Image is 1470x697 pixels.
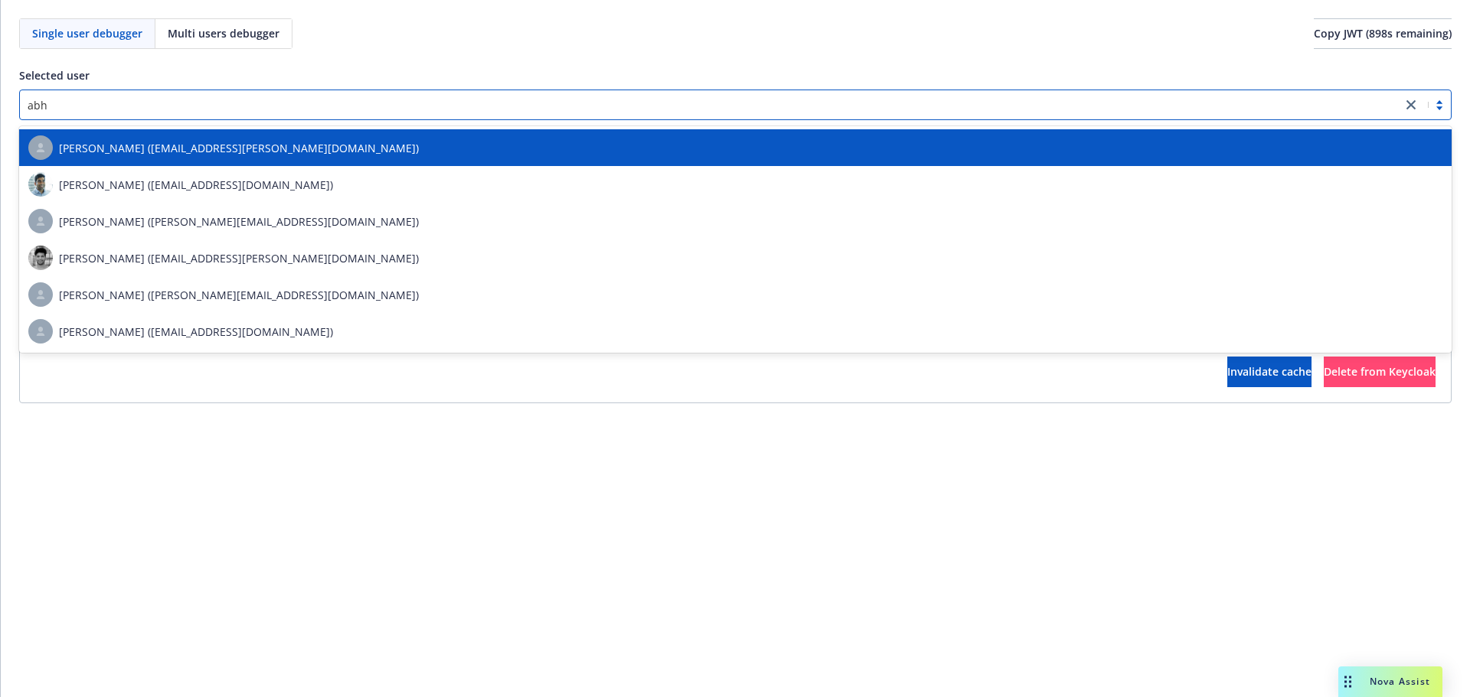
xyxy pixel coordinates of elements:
[168,25,279,41] span: Multi users debugger
[1314,18,1452,49] button: Copy JWT (898s remaining)
[28,246,53,270] img: photo
[1324,364,1436,379] span: Delete from Keycloak
[59,324,333,340] span: [PERSON_NAME] ([EMAIL_ADDRESS][DOMAIN_NAME])
[59,287,419,303] span: [PERSON_NAME] ([PERSON_NAME][EMAIL_ADDRESS][DOMAIN_NAME])
[1338,666,1357,697] div: Drag to move
[59,140,419,156] span: [PERSON_NAME] ([EMAIL_ADDRESS][PERSON_NAME][DOMAIN_NAME])
[59,250,419,266] span: [PERSON_NAME] ([EMAIL_ADDRESS][PERSON_NAME][DOMAIN_NAME])
[1402,96,1420,114] a: close
[28,172,53,197] img: photo
[59,213,419,230] span: [PERSON_NAME] ([PERSON_NAME][EMAIL_ADDRESS][DOMAIN_NAME])
[1338,666,1442,697] button: Nova Assist
[1227,364,1312,379] span: Invalidate cache
[59,177,333,193] span: [PERSON_NAME] ([EMAIL_ADDRESS][DOMAIN_NAME])
[1314,26,1452,41] span: Copy JWT ( 898 s remaining)
[32,25,142,41] span: Single user debugger
[19,68,90,83] span: Selected user
[1227,357,1312,387] button: Invalidate cache
[1370,675,1430,688] span: Nova Assist
[1324,357,1436,387] button: Delete from Keycloak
